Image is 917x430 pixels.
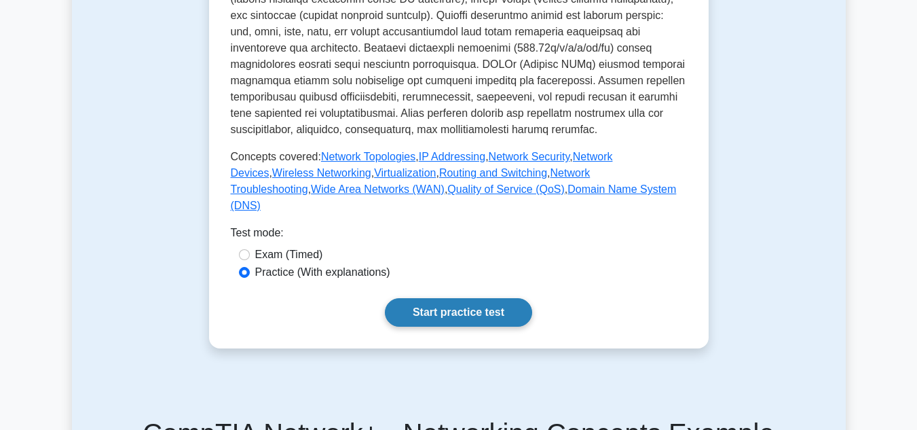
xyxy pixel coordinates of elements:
a: Network Security [489,151,570,162]
a: Routing and Switching [439,167,547,179]
a: Network Topologies [321,151,415,162]
a: Network Devices [231,151,613,179]
a: Network Troubleshooting [231,167,591,195]
p: Concepts covered: , , , , , , , , , , [231,149,687,214]
a: Wireless Networking [272,167,371,179]
label: Practice (With explanations) [255,264,390,281]
a: Wide Area Networks (WAN) [311,183,445,195]
label: Exam (Timed) [255,247,323,263]
a: Start practice test [385,298,532,327]
a: IP Addressing [419,151,485,162]
div: Test mode: [231,225,687,247]
a: Virtualization [374,167,436,179]
a: Quality of Service (QoS) [447,183,565,195]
